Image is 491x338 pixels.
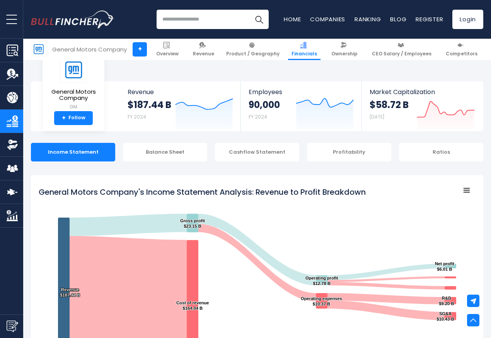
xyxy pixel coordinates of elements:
tspan: General Motors Company's Income Statement Analysis: Revenue to Profit Breakdown [39,187,366,197]
a: Ownership [328,39,361,60]
a: Employees 90,000 FY 2024 [241,81,361,131]
img: Bullfincher logo [31,10,114,28]
text: Cost of revenue $164.04 B [176,300,209,311]
span: Market Capitalization [370,88,475,96]
a: Register [416,15,443,23]
small: FY 2024 [249,113,267,120]
strong: 90,000 [249,99,280,111]
a: Product / Geography [223,39,283,60]
small: FY 2024 [128,113,146,120]
text: Gross profit $23.15 B [180,218,205,228]
span: Financials [292,51,317,57]
div: Cashflow Statement [215,143,299,161]
a: Go to homepage [31,10,114,28]
a: Blog [390,15,406,23]
span: Competitors [446,51,477,57]
text: Operating profit $12.78 B [305,276,338,286]
a: Login [452,10,483,29]
span: Revenue [128,88,233,96]
div: Income Statement [31,143,115,161]
a: Home [284,15,301,23]
span: General Motors Company [49,89,98,101]
a: General Motors Company GM [48,57,99,111]
img: GM logo [31,42,46,57]
text: R&D $9.20 B [439,296,454,306]
a: Revenue [189,39,218,60]
button: Search [249,10,269,29]
text: SG&A $10.43 B [436,311,454,321]
a: CEO Salary / Employees [368,39,435,60]
div: Profitability [307,143,391,161]
span: Overview [156,51,179,57]
a: Companies [310,15,345,23]
small: GM [49,103,98,110]
text: Revenue $187.44 B [60,287,80,297]
div: Ratios [399,143,483,161]
span: CEO Salary / Employees [372,51,431,57]
text: Net profit $6.01 B [435,261,454,271]
span: Product / Geography [226,51,280,57]
strong: + [62,115,66,122]
img: Ownership [7,139,18,151]
span: Revenue [193,51,214,57]
a: Ranking [355,15,381,23]
div: General Motors Company [52,45,127,54]
img: GM logo [60,57,87,83]
a: Revenue $187.44 B FY 2024 [120,81,241,131]
a: Market Capitalization $58.72 B [DATE] [362,81,482,131]
small: [DATE] [370,113,384,120]
strong: $187.44 B [128,99,171,111]
a: +Follow [54,111,93,125]
span: Ownership [331,51,358,57]
a: Financials [288,39,321,60]
a: Competitors [442,39,481,60]
a: + [133,42,147,57]
strong: $58.72 B [370,99,409,111]
text: Operating expenses $10.37 B [301,296,342,306]
div: Balance Sheet [123,143,207,161]
span: Employees [249,88,353,96]
a: Overview [153,39,182,60]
